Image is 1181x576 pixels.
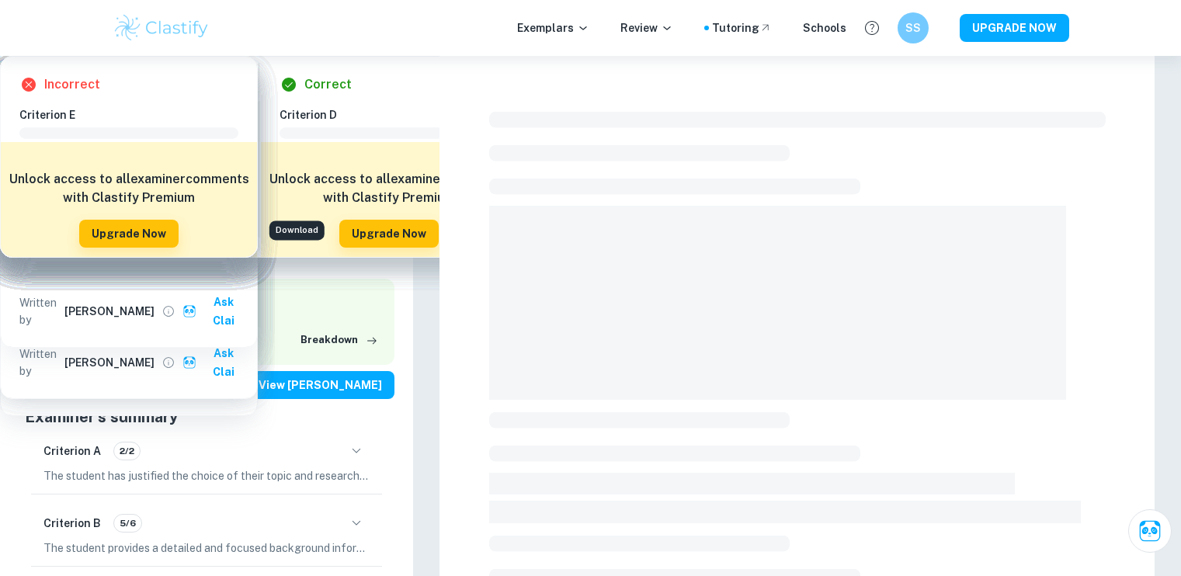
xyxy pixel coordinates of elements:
h5: Examiner's summary [25,405,388,429]
p: The student provides a detailed and focused background information on stroke and human developmen... [43,540,370,557]
h6: Unlock access to all examiner comments with Clastify Premium [269,170,509,207]
button: Breakdown [297,328,382,352]
h6: Criterion A [43,442,101,460]
a: Tutoring [712,19,772,36]
button: Help and Feedback [859,15,885,41]
div: Download [269,220,325,240]
img: Clastify logo [113,12,211,43]
h6: Criterion D [280,106,511,123]
h6: [PERSON_NAME] [64,354,155,371]
button: View [PERSON_NAME] [246,371,394,399]
h6: SS [904,19,922,36]
button: SS [898,12,929,43]
span: 5/6 [114,516,141,530]
p: Exemplars [517,19,589,36]
button: Ask Clai [179,339,251,386]
h6: Criterion E [19,106,251,123]
span: 2/2 [114,444,140,458]
img: clai.svg [182,356,197,370]
p: Written by [19,345,61,380]
button: Ask Clai [1128,509,1172,553]
button: View full profile [158,300,179,322]
h6: Unlock access to all examiner comments with Clastify Premium [9,170,249,207]
h6: Correct [304,75,352,94]
button: Upgrade Now [79,220,179,248]
button: Ask Clai [179,288,251,335]
h6: Incorrect [44,75,100,94]
button: Upgrade Now [339,220,439,248]
p: Written by [19,294,61,328]
button: UPGRADE NOW [960,14,1069,42]
p: Review [620,19,673,36]
h6: [PERSON_NAME] [64,303,155,320]
p: The student has justified the choice of their topic and research question by highlighting the glo... [43,467,370,484]
a: Schools [803,19,846,36]
button: View full profile [158,352,179,373]
h6: Criterion B [43,515,101,532]
img: clai.svg [182,304,197,319]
